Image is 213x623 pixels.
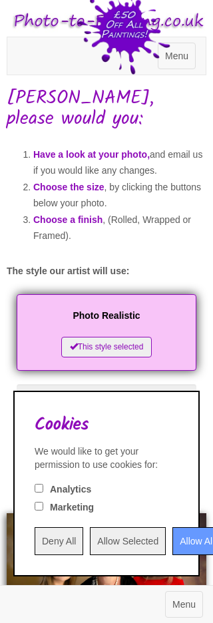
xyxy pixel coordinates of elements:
[50,483,91,496] label: Analytics
[61,337,152,357] button: This style selected
[33,179,206,212] li: , by clicking the buttons below your photo.
[172,599,196,610] span: Menu
[165,51,188,61] span: Menu
[165,591,203,618] button: Menu
[35,445,178,471] div: We would like to get your permission to use cookies for:
[33,214,103,225] span: Choose a finish
[35,415,178,435] h2: Cookies
[30,308,183,324] p: Photo Realistic
[33,146,206,179] li: and email us if you would like any changes.
[33,182,105,192] span: Choose the size
[35,527,83,555] input: Deny All
[7,475,206,510] h2: OUR ARTIST WILL COPY THIS
[33,149,150,160] span: Have a look at your photo,
[50,501,94,514] label: Marketing
[90,527,166,555] input: Allow Selected
[7,89,206,130] h1: [PERSON_NAME], please would you:
[158,43,196,69] button: Menu
[7,264,129,278] label: The style our artist will use:
[33,212,206,244] li: , (Rolled, Wrapped or Framed).
[7,7,206,37] img: Photo to Painting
